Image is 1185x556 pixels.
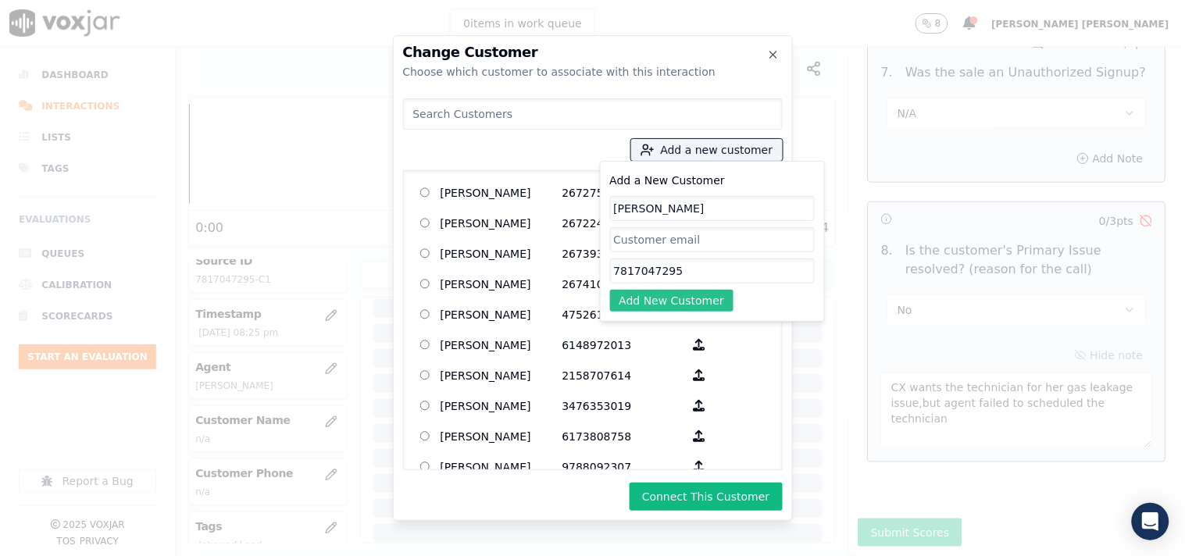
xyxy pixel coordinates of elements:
p: 9788092307 [562,454,684,479]
p: 6148972013 [562,333,684,357]
input: [PERSON_NAME] 6173808758 [420,431,430,441]
input: Customer phone [610,258,815,283]
button: [PERSON_NAME] 6173808758 [684,424,715,448]
p: 3476353019 [562,394,684,418]
input: Search Customers [403,98,783,130]
p: 2673930377 [562,241,684,266]
p: [PERSON_NAME] [441,363,562,387]
p: [PERSON_NAME] [441,272,562,296]
button: Add New Customer [610,290,734,312]
button: Connect This Customer [630,483,782,511]
p: [PERSON_NAME] [441,241,562,266]
input: Customer email [610,227,815,252]
p: [PERSON_NAME] [441,180,562,205]
p: 2672240075 [562,211,684,235]
p: [PERSON_NAME] [441,302,562,326]
p: 2158707614 [562,363,684,387]
input: [PERSON_NAME] 2158707614 [420,370,430,380]
input: [PERSON_NAME] 6148972013 [420,340,430,350]
button: Add a new customer [631,139,783,161]
p: [PERSON_NAME] [441,454,562,479]
p: [PERSON_NAME] [441,424,562,448]
input: [PERSON_NAME] 3476353019 [420,401,430,411]
input: [PERSON_NAME] 9788092307 [420,462,430,472]
label: Add a New Customer [610,174,726,187]
input: [PERSON_NAME] 2672240075 [420,218,430,228]
button: [PERSON_NAME] 3476353019 [684,394,715,418]
p: 6173808758 [562,424,684,448]
input: [PERSON_NAME] 4752610421 [420,309,430,319]
p: [PERSON_NAME] [441,333,562,357]
div: Open Intercom Messenger [1132,503,1169,540]
p: 4752610421 [562,302,684,326]
input: [PERSON_NAME] 2672759887_2674997479 [420,187,430,198]
p: [PERSON_NAME] [441,394,562,418]
div: Choose which customer to associate with this interaction [403,64,783,80]
input: [PERSON_NAME] 2674106790 [420,279,430,289]
h2: Change Customer [403,45,783,59]
p: 2674106790 [562,272,684,296]
p: [PERSON_NAME] [441,211,562,235]
button: [PERSON_NAME] 6148972013 [684,333,715,357]
button: [PERSON_NAME] 9788092307 [684,454,715,479]
input: Customer name [610,196,815,221]
p: 2672759887_2674997479 [562,180,684,205]
input: [PERSON_NAME] 2673930377 [420,248,430,258]
button: [PERSON_NAME] 2158707614 [684,363,715,387]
